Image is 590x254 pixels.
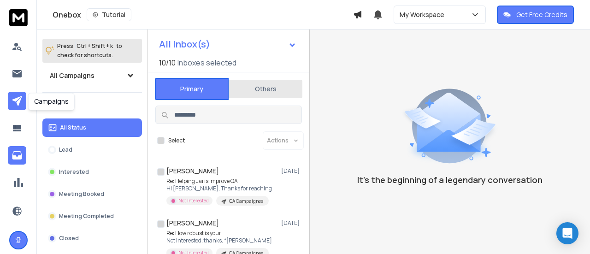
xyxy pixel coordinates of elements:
button: Lead [42,141,142,159]
p: Interested [59,168,89,176]
button: Others [229,79,302,99]
button: All Status [42,118,142,137]
div: Open Intercom Messenger [556,222,578,244]
p: Lead [59,146,72,154]
p: My Workspace [400,10,448,19]
button: Meeting Completed [42,207,142,225]
span: Ctrl + Shift + k [75,41,114,51]
p: Hi [PERSON_NAME], Thanks for reaching [166,185,272,192]
button: Primary [155,78,229,100]
p: Press to check for shortcuts. [57,41,122,60]
button: All Campaigns [42,66,142,85]
div: Campaigns [28,93,75,110]
h1: [PERSON_NAME] [166,219,219,228]
button: Closed [42,229,142,248]
h3: Inboxes selected [177,57,236,68]
p: QA Campaignes [229,198,263,205]
h1: All Inbox(s) [159,40,210,49]
h3: Filters [42,100,142,113]
p: All Status [60,124,86,131]
button: Meeting Booked [42,185,142,203]
p: [DATE] [281,219,302,227]
p: Re: Helping Jaris improve QA [166,177,272,185]
button: Tutorial [87,8,131,21]
button: All Inbox(s) [152,35,304,53]
p: It’s the beginning of a legendary conversation [357,173,543,186]
h1: All Campaigns [50,71,94,80]
label: Select [168,137,185,144]
span: 10 / 10 [159,57,176,68]
h1: [PERSON_NAME] [166,166,219,176]
p: Re: How robust is your [166,230,272,237]
button: Get Free Credits [497,6,574,24]
button: Interested [42,163,142,181]
p: Not interested, thanks. *[PERSON_NAME] [166,237,272,244]
p: Meeting Booked [59,190,104,198]
div: Onebox [53,8,353,21]
p: Closed [59,235,79,242]
p: Get Free Credits [516,10,567,19]
p: Meeting Completed [59,213,114,220]
p: Not Interested [178,197,209,204]
p: [DATE] [281,167,302,175]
